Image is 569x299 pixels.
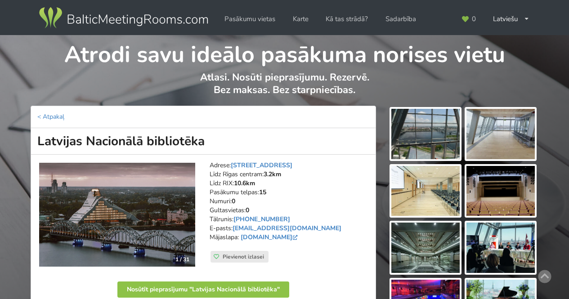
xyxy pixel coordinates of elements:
address: Adrese: Līdz Rīgas centram: Līdz RIX: Pasākumu telpas: Numuri: Gultasvietas: Tālrunis: E-pasts: M... [210,161,369,251]
img: Latvijas Nacionālā bibliotēka | Rīga | Pasākumu vieta - galerijas bilde [391,109,460,159]
span: Pievienot izlasei [223,253,264,260]
img: Latvijas Nacionālā bibliotēka | Rīga | Pasākumu vieta - galerijas bilde [466,109,535,159]
strong: 0 [246,206,249,214]
a: [DOMAIN_NAME] [241,233,300,241]
a: Konferenču centrs | Rīga | Latvijas Nacionālā bibliotēka 1 / 31 [39,163,195,267]
strong: 15 [259,188,266,196]
a: < Atpakaļ [37,112,64,121]
h1: Atrodi savu ideālo pasākuma norises vietu [31,35,538,69]
img: Latvijas Nacionālā bibliotēka | Rīga | Pasākumu vieta - galerijas bilde [466,223,535,273]
strong: 10.6km [234,179,255,187]
strong: 3.2km [264,170,281,179]
img: Baltic Meeting Rooms [37,5,210,31]
a: [PHONE_NUMBER] [233,215,290,223]
h1: Latvijas Nacionālā bibliotēka [31,128,376,155]
div: 1 / 31 [170,253,195,266]
a: Kā tas strādā? [319,10,374,28]
a: Pasākumu vietas [218,10,282,28]
img: Latvijas Nacionālā bibliotēka | Rīga | Pasākumu vieta - galerijas bilde [391,223,460,273]
a: Karte [287,10,315,28]
div: Latviešu [487,10,536,28]
img: Latvijas Nacionālā bibliotēka | Rīga | Pasākumu vieta - galerijas bilde [466,166,535,216]
p: Atlasi. Nosūti pieprasījumu. Rezervē. Bez maksas. Bez starpniecības. [31,71,538,106]
strong: 0 [232,197,235,205]
span: 0 [472,16,476,22]
img: Latvijas Nacionālā bibliotēka | Rīga | Pasākumu vieta - galerijas bilde [391,166,460,216]
img: Konferenču centrs | Rīga | Latvijas Nacionālā bibliotēka [39,163,195,267]
a: [EMAIL_ADDRESS][DOMAIN_NAME] [233,224,341,232]
a: [STREET_ADDRESS] [231,161,292,170]
a: Sadarbība [379,10,422,28]
button: Nosūtīt pieprasījumu "Latvijas Nacionālā bibliotēka" [117,281,289,298]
